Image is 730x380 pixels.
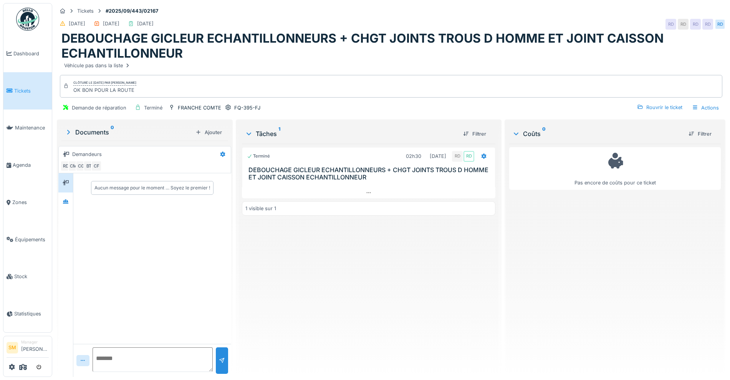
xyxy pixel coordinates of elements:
span: Tickets [14,87,49,95]
sup: 0 [542,129,546,138]
div: Véhicule pas dans la liste [64,62,131,69]
a: Agenda [3,146,52,184]
a: Statistiques [3,295,52,332]
div: [DATE] [430,153,446,160]
div: RD [463,151,474,162]
a: Maintenance [3,110,52,147]
div: [DATE] [69,20,85,27]
div: RD [690,19,701,30]
h3: DEBOUCHAGE GICLEUR ECHANTILLONNEURS + CHGT JOINTS TROUS D HOMME ET JOINT CAISSON ECHANTILLONNEUR [248,166,492,181]
span: Maintenance [15,124,49,131]
div: CG [76,161,86,171]
li: SM [7,342,18,353]
div: 1 visible sur 1 [245,205,276,212]
div: 02h30 [406,153,421,160]
div: CM [68,161,79,171]
a: Équipements [3,221,52,258]
div: Ajouter [192,127,225,138]
div: RD [702,19,713,30]
div: Clôturé le [DATE] par [PERSON_NAME] [73,80,136,86]
span: Stock [14,273,49,280]
h1: DEBOUCHAGE GICLEUR ECHANTILLONNEURS + CHGT JOINTS TROUS D HOMME ET JOINT CAISSON ECHANTILLONNEUR [61,31,721,61]
div: Tâches [245,129,457,138]
div: BT [83,161,94,171]
div: RD [60,161,71,171]
sup: 1 [278,129,280,138]
span: Zones [12,199,49,206]
div: Terminé [144,104,162,111]
div: [DATE] [103,20,119,27]
strong: #2025/09/443/02167 [103,7,161,15]
div: Demande de réparation [72,104,126,111]
div: Tickets [77,7,94,15]
span: Équipements [15,236,49,243]
div: Manager [21,339,49,345]
div: RD [715,19,725,30]
div: Filtrer [460,129,489,139]
a: Zones [3,184,52,221]
div: Aucun message pour le moment … Soyez le premier ! [94,184,210,191]
div: FQ-395-FJ [234,104,260,111]
li: [PERSON_NAME] [21,339,49,356]
div: Demandeurs [72,151,102,158]
div: FRANCHE COMTE [178,104,221,111]
div: Pas encore de coûts pour ce ticket [514,151,716,186]
div: OK BON POUR LA ROUTE [73,86,136,94]
span: Dashboard [13,50,49,57]
a: SM Manager[PERSON_NAME] [7,339,49,358]
span: Agenda [13,161,49,169]
div: Terminé [247,153,270,159]
div: [DATE] [137,20,154,27]
span: Statistiques [14,310,49,317]
div: RD [452,151,463,162]
div: Actions [689,102,722,113]
a: Tickets [3,72,52,110]
div: CF [91,161,102,171]
div: Rouvrir le ticket [634,102,685,113]
div: RD [678,19,689,30]
div: RD [665,19,676,30]
img: Badge_color-CXgf-gQk.svg [16,8,39,31]
div: Coûts [512,129,682,138]
a: Dashboard [3,35,52,72]
a: Stock [3,258,52,295]
div: Documents [65,128,192,137]
sup: 0 [111,128,114,137]
div: Filtrer [685,129,715,139]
